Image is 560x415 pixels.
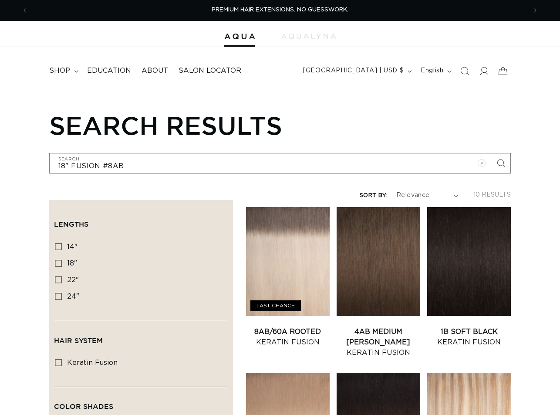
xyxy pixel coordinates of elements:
[246,327,330,347] a: 8AB/60A Rooted Keratin Fusion
[472,153,491,173] button: Clear search term
[67,243,78,250] span: 14"
[473,192,511,198] span: 10 results
[82,61,136,81] a: Education
[415,63,455,79] button: English
[54,337,103,344] span: Hair System
[212,7,348,13] span: PREMIUM HAIR EXTENSIONS. NO GUESSWORK.
[224,34,255,40] img: Aqua Hair Extensions
[54,220,88,228] span: Lengths
[44,61,82,81] summary: shop
[136,61,173,81] a: About
[67,276,79,283] span: 22"
[427,327,511,347] a: 1B Soft Black Keratin Fusion
[303,66,404,75] span: [GEOGRAPHIC_DATA] | USD $
[421,66,443,75] span: English
[281,34,336,39] img: aqualyna.com
[67,359,118,366] span: keratin fusion
[15,2,34,19] button: Previous announcement
[526,2,545,19] button: Next announcement
[173,61,246,81] a: Salon Locator
[54,402,113,410] span: Color Shades
[67,260,77,267] span: 18"
[142,66,168,75] span: About
[67,293,79,300] span: 24"
[50,153,511,173] input: Search
[54,321,228,353] summary: Hair System (0 selected)
[54,205,228,236] summary: Lengths (0 selected)
[49,66,70,75] span: shop
[87,66,131,75] span: Education
[360,193,388,198] label: Sort by:
[337,327,420,358] a: 4AB Medium [PERSON_NAME] Keratin Fusion
[179,66,241,75] span: Salon Locator
[297,63,415,79] button: [GEOGRAPHIC_DATA] | USD $
[491,153,510,173] button: Search
[455,61,474,81] summary: Search
[49,110,511,140] h1: Search results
